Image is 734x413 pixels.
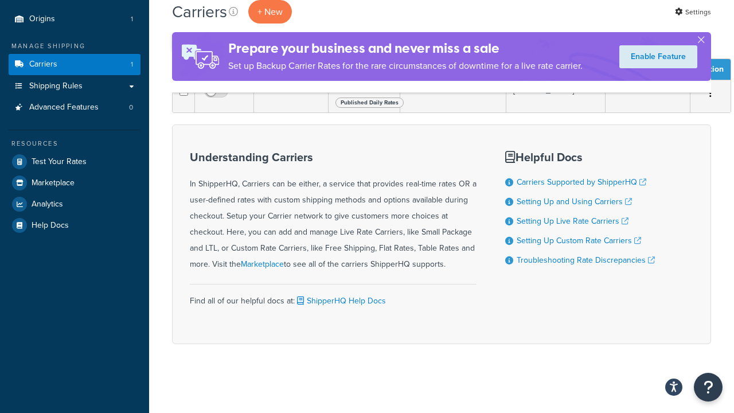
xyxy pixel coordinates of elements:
[29,103,99,112] span: Advanced Features
[9,151,140,172] a: Test Your Rates
[9,194,140,215] a: Analytics
[32,178,75,188] span: Marketplace
[517,235,641,247] a: Setting Up Custom Rate Carriers
[517,215,628,227] a: Setting Up Live Rate Carriers
[9,9,140,30] li: Origins
[131,60,133,69] span: 1
[9,97,140,118] a: Advanced Features 0
[9,9,140,30] a: Origins 1
[517,196,632,208] a: Setting Up and Using Carriers
[517,176,646,188] a: Carriers Supported by ShipperHQ
[506,80,606,112] td: [PERSON_NAME] Test
[400,80,506,112] td: Prod Test
[228,39,583,58] h4: Prepare your business and never miss a sale
[9,215,140,236] a: Help Docs
[32,221,69,231] span: Help Docs
[9,41,140,51] div: Manage Shipping
[228,58,583,74] p: Set up Backup Carrier Rates for the rare circumstances of downtime for a live rate carrier.
[172,1,227,23] h1: Carriers
[254,80,329,112] td: UPS®
[694,373,723,402] button: Open Resource Center
[619,45,697,68] a: Enable Feature
[9,97,140,118] li: Advanced Features
[190,151,477,163] h3: Understanding Carriers
[295,295,386,307] a: ShipperHQ Help Docs
[29,60,57,69] span: Carriers
[9,139,140,149] div: Resources
[241,258,284,270] a: Marketplace
[131,14,133,24] span: 1
[32,200,63,209] span: Analytics
[190,284,477,309] div: Find all of our helpful docs at:
[9,76,140,97] a: Shipping Rules
[329,80,400,112] td: UPS®
[9,54,140,75] li: Carriers
[29,81,83,91] span: Shipping Rules
[32,157,87,167] span: Test Your Rates
[335,98,404,108] span: Published Daily Rates
[129,103,133,112] span: 0
[9,173,140,193] a: Marketplace
[172,32,228,81] img: ad-rules-rateshop-fe6ec290ccb7230408bd80ed9643f0289d75e0ffd9eb532fc0e269fcd187b520.png
[9,54,140,75] a: Carriers 1
[505,151,655,163] h3: Helpful Docs
[675,4,711,20] a: Settings
[190,151,477,272] div: In ShipperHQ, Carriers can be either, a service that provides real-time rates OR a user-defined r...
[29,14,55,24] span: Origins
[517,254,655,266] a: Troubleshooting Rate Discrepancies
